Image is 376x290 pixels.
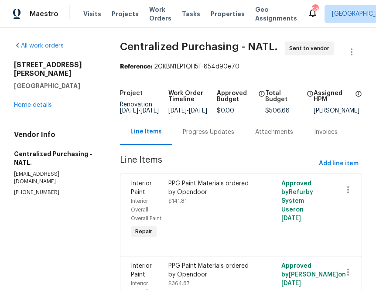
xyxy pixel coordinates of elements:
[168,262,257,279] div: PPG Paint Materials ordered by Opendoor
[265,90,304,102] h5: Total Budget
[14,61,99,78] h2: [STREET_ADDRESS][PERSON_NAME]
[14,102,52,108] a: Home details
[314,108,362,114] div: [PERSON_NAME]
[14,82,99,90] h5: [GEOGRAPHIC_DATA]
[307,90,314,108] span: The total cost of line items that have been proposed by Opendoor. This sum includes line items th...
[168,108,187,114] span: [DATE]
[131,198,161,221] span: Interior Overall - Overall Paint
[183,128,234,136] div: Progress Updates
[217,90,256,102] h5: Approved Budget
[120,108,159,114] span: -
[14,189,99,196] p: [PHONE_NUMBER]
[30,10,58,18] span: Maestro
[83,10,101,18] span: Visits
[149,5,171,23] span: Work Orders
[132,227,156,236] span: Repair
[281,263,346,287] span: Approved by [PERSON_NAME] on
[14,130,99,139] h4: Vendor Info
[112,10,139,18] span: Projects
[217,108,234,114] span: $0.00
[120,62,362,71] div: 2GKBN1EP1QH5F-854d90e70
[168,90,217,102] h5: Work Order Timeline
[312,5,318,14] div: 548
[14,171,99,185] p: [EMAIL_ADDRESS][DOMAIN_NAME]
[211,10,245,18] span: Properties
[281,280,301,287] span: [DATE]
[14,43,64,49] a: All work orders
[120,102,159,114] span: Renovation
[131,181,152,195] span: Interior Paint
[189,108,207,114] span: [DATE]
[289,44,333,53] span: Sent to vendor
[120,41,278,52] span: Centralized Purchasing - NATL.
[182,11,200,17] span: Tasks
[258,90,265,108] span: The total cost of line items that have been approved by both Opendoor and the Trade Partner. This...
[281,181,313,222] span: Approved by Refurby System User on
[168,281,189,286] span: $364.87
[314,128,338,136] div: Invoices
[130,127,162,136] div: Line Items
[131,263,152,278] span: Interior Paint
[120,90,143,96] h5: Project
[314,90,352,102] h5: Assigned HPM
[319,158,359,169] span: Add line item
[265,108,290,114] span: $506.68
[140,108,159,114] span: [DATE]
[255,128,293,136] div: Attachments
[120,64,152,70] b: Reference:
[120,156,315,172] span: Line Items
[168,198,187,204] span: $141.81
[120,108,138,114] span: [DATE]
[355,90,362,108] span: The hpm assigned to this work order.
[168,108,207,114] span: -
[14,150,99,167] h5: Centralized Purchasing - NATL.
[168,179,257,197] div: PPG Paint Materials ordered by Opendoor
[255,5,297,23] span: Geo Assignments
[281,215,301,222] span: [DATE]
[315,156,362,172] button: Add line item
